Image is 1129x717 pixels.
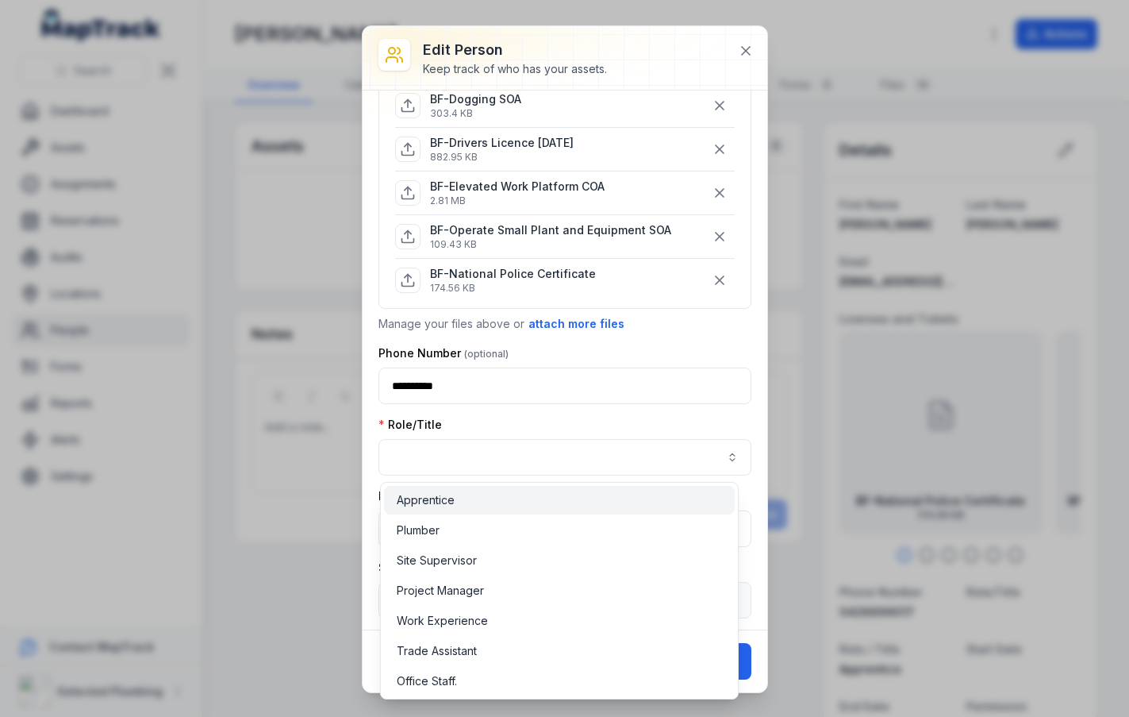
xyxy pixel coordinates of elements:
span: Trade Assistant [397,643,477,659]
span: Plumber [397,522,440,538]
span: Project Manager [397,583,484,599]
span: Office Staff. [397,673,457,689]
span: Site Supervisor [397,553,477,569]
span: Apprentice [397,492,455,508]
span: Work Experience [397,613,488,629]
